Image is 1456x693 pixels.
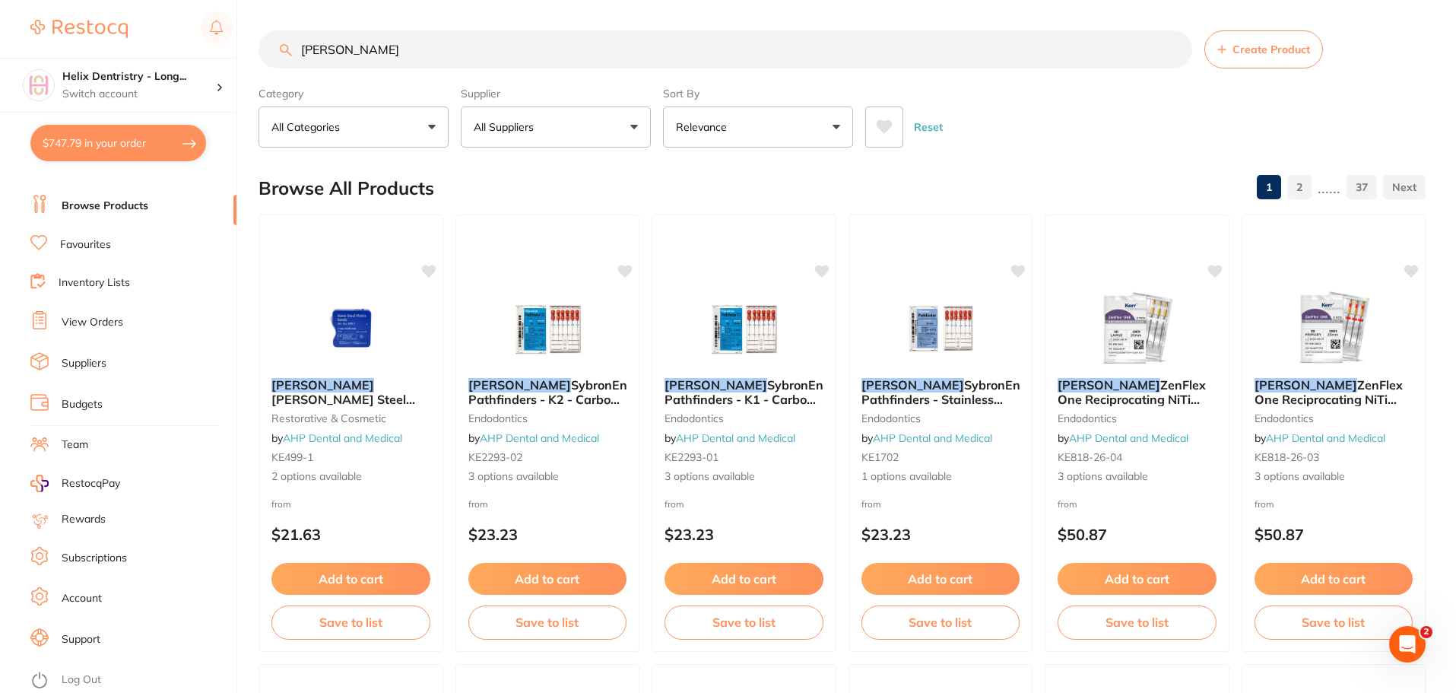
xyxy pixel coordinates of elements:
a: Account [62,591,102,606]
small: endodontics [1255,412,1413,424]
b: Kerr ZenFlex One Reciprocating NiTi Files - Primary (Red) [1255,378,1413,406]
small: endodontics [1058,412,1217,424]
a: Subscriptions [62,551,127,566]
button: Reset [909,106,947,148]
button: Save to list [861,606,1020,639]
em: [PERSON_NAME] [1058,377,1160,393]
input: Search Products [259,30,1192,68]
a: AHP Dental and Medical [480,431,599,445]
p: $21.63 [271,526,430,543]
a: AHP Dental and Medical [1069,431,1188,445]
img: Kerr ZenFlex One Reciprocating NiTi Files - Primary (Red) [1284,290,1383,366]
a: RestocqPay [30,475,120,492]
em: [PERSON_NAME] [468,377,571,393]
img: Kerr SybronEndo Pathfinders - K2 - Carbon Steel [498,290,597,366]
span: Create Product [1232,43,1310,56]
button: Add to cart [1058,563,1217,595]
a: Favourites [60,237,111,253]
small: endodontics [665,412,823,424]
p: $23.23 [665,526,823,543]
p: $50.87 [1255,526,1413,543]
em: [PERSON_NAME] [665,377,767,393]
img: Kerr SybronEndo Pathfinders - Stainless Steel 21mm [891,290,990,366]
span: KE1702 [861,450,899,464]
span: by [665,431,795,445]
button: $747.79 in your order [30,125,206,161]
b: Kerr SybronEndo Pathfinders - Stainless Steel 21mm [861,378,1020,406]
span: SybronEndo Pathfinders - K1 - Carbon Steel [665,377,838,421]
span: KE499-1 [271,450,313,464]
a: AHP Dental and Medical [676,431,795,445]
span: from [1058,498,1077,510]
a: Browse Products [62,199,148,214]
em: [PERSON_NAME] [861,377,964,393]
b: Kerr ZenFlex One Reciprocating NiTi Files - Large (White) [1058,378,1217,406]
b: Kerr Hawe Steel Matrices Bands [271,378,430,406]
span: from [468,498,488,510]
a: Rewards [62,512,106,527]
h2: Browse All Products [259,178,434,199]
a: AHP Dental and Medical [1266,431,1385,445]
span: KE818-26-04 [1058,450,1122,464]
em: [PERSON_NAME] [271,377,374,393]
a: Support [62,632,100,647]
button: Save to list [665,606,823,639]
label: Category [259,87,449,100]
a: 1 [1257,172,1281,202]
a: Suppliers [62,356,106,371]
img: Kerr ZenFlex One Reciprocating NiTi Files - Large (White) [1087,290,1186,366]
img: RestocqPay [30,475,49,492]
b: Kerr SybronEndo Pathfinders - K1 - Carbon Steel [665,378,823,406]
p: $23.23 [468,526,627,543]
img: Helix Dentristry - Long Jetty [24,70,54,100]
h4: Helix Dentristry - Long Jetty [62,69,216,84]
span: by [861,431,992,445]
button: Log Out [30,669,232,693]
a: Team [62,437,88,453]
button: Save to list [271,606,430,639]
span: [PERSON_NAME] Steel Matrices Bands [271,392,415,421]
span: 3 options available [1058,469,1217,485]
small: restorative & cosmetic [271,412,430,424]
label: Supplier [461,87,651,100]
span: 2 [1420,626,1432,638]
p: Switch account [62,87,216,102]
button: Save to list [1255,606,1413,639]
button: Add to cart [468,563,627,595]
span: ZenFlex One Reciprocating NiTi Files - Large (White) [1058,377,1206,421]
img: Kerr Hawe Steel Matrices Bands [301,290,400,366]
button: Save to list [468,606,627,639]
span: from [271,498,291,510]
button: Relevance [663,106,853,148]
span: from [1255,498,1274,510]
a: AHP Dental and Medical [873,431,992,445]
em: [PERSON_NAME] [1255,377,1357,393]
p: $23.23 [861,526,1020,543]
a: Inventory Lists [59,275,130,291]
a: Log Out [62,672,101,688]
p: All Suppliers [474,119,540,135]
span: 3 options available [468,469,627,485]
span: from [665,498,684,510]
span: KE818-26-03 [1255,450,1319,464]
button: Save to list [1058,606,1217,639]
p: Relevance [676,119,733,135]
button: Add to cart [665,563,823,595]
button: Add to cart [861,563,1020,595]
span: by [468,431,599,445]
b: Kerr SybronEndo Pathfinders - K2 - Carbon Steel [468,378,627,406]
span: SybronEndo Pathfinders - Stainless Steel 21mm [861,377,1035,421]
label: Sort By [663,87,853,100]
img: Restocq Logo [30,20,128,38]
span: RestocqPay [62,476,120,491]
span: KE2293-02 [468,450,522,464]
button: Create Product [1204,30,1323,68]
p: All Categories [271,119,346,135]
span: from [861,498,881,510]
button: All Categories [259,106,449,148]
span: ZenFlex One Reciprocating NiTi Files - Primary (Red) [1255,377,1403,421]
iframe: Intercom live chat [1389,626,1426,663]
span: 2 options available [271,469,430,485]
a: Budgets [62,397,103,412]
span: 3 options available [1255,469,1413,485]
